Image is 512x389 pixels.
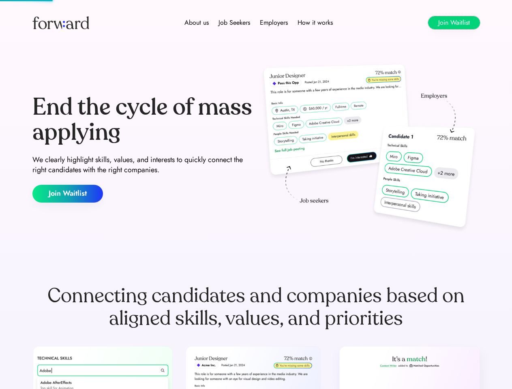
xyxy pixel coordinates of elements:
div: Job Seekers [219,18,250,28]
div: Employers [260,18,288,28]
button: Join Waitlist [32,185,103,203]
button: Join Waitlist [428,16,480,29]
img: Forward logo [32,16,89,29]
div: About us [184,18,209,28]
div: End the cycle of mass applying [32,95,253,145]
img: hero-image.png [259,62,480,236]
div: How it works [298,18,333,28]
div: We clearly highlight skills, values, and interests to quickly connect the right candidates with t... [32,155,253,175]
div: Connecting candidates and companies based on aligned skills, values, and priorities [32,284,480,330]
